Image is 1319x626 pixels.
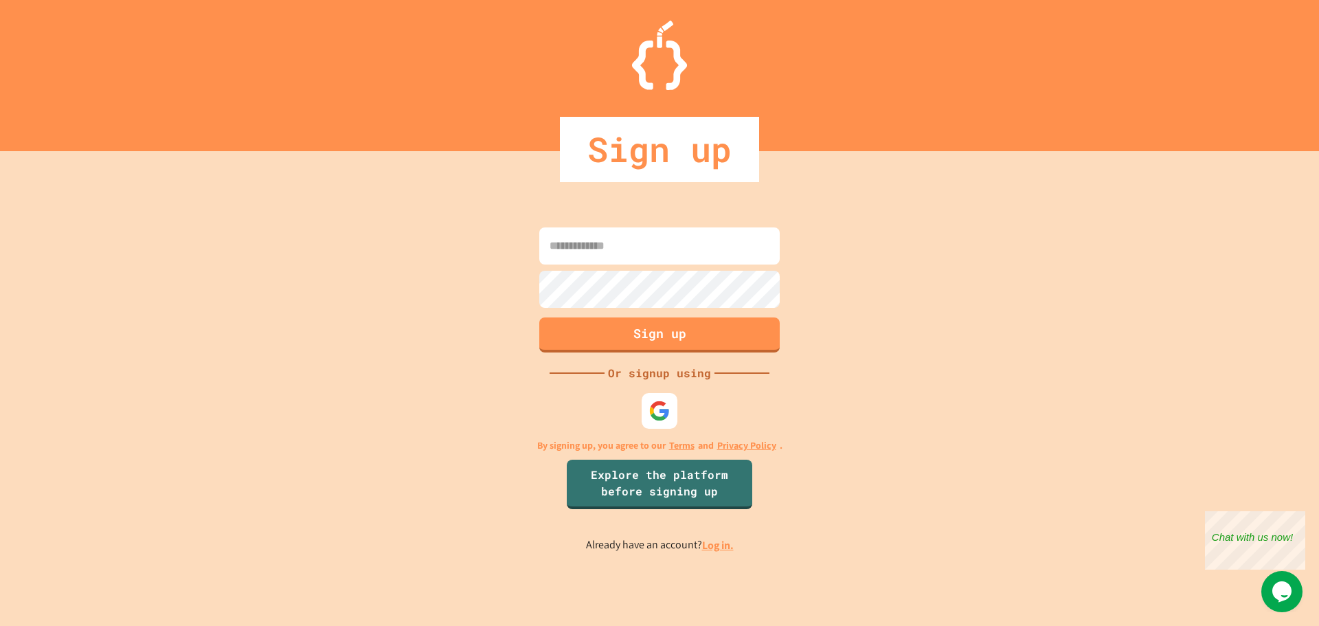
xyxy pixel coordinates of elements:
button: Sign up [539,317,780,353]
iframe: chat widget [1261,571,1305,612]
a: Explore the platform before signing up [567,460,752,509]
a: Terms [669,438,695,453]
p: By signing up, you agree to our and . [537,438,782,453]
a: Log in. [702,538,734,552]
a: Privacy Policy [717,438,776,453]
img: Logo.svg [632,21,687,90]
div: Or signup using [605,365,714,381]
img: google-icon.svg [649,400,670,421]
p: Already have an account? [586,537,734,554]
div: Sign up [560,117,759,182]
iframe: chat widget [1205,511,1305,570]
